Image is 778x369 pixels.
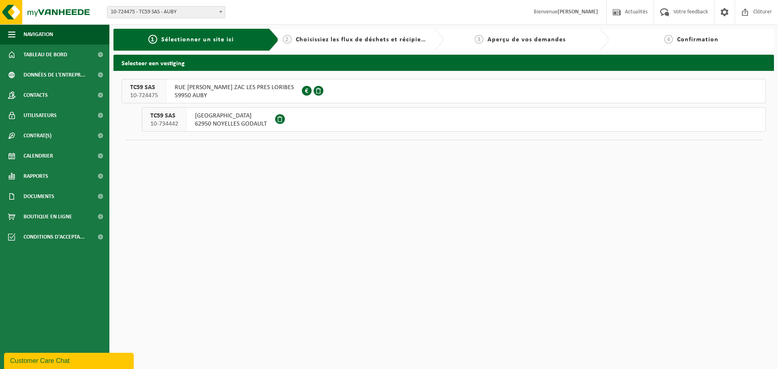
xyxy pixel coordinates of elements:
span: 1 [148,35,157,44]
span: 59950 AUBY [175,92,294,100]
span: Choisissiez les flux de déchets et récipients [296,36,431,43]
span: Utilisateurs [24,105,57,126]
span: [GEOGRAPHIC_DATA] [195,112,267,120]
span: Tableau de bord [24,45,67,65]
strong: [PERSON_NAME] [558,9,598,15]
h2: Selecteer een vestiging [113,55,774,70]
span: Documents [24,186,54,207]
span: Aperçu de vos demandes [487,36,566,43]
span: RUE [PERSON_NAME] ZAC LES PRES LORIBES [175,83,294,92]
span: 2 [283,35,292,44]
span: TC59 SAS [150,112,178,120]
span: 4 [664,35,673,44]
span: 62950 NOYELLES GODAULT [195,120,267,128]
span: 10-734442 [150,120,178,128]
span: TC59 SAS [130,83,158,92]
span: Sélectionner un site ici [161,36,234,43]
button: TC59 SAS 10-734442 [GEOGRAPHIC_DATA]62950 NOYELLES GODAULT [142,107,766,132]
span: Boutique en ligne [24,207,72,227]
span: Calendrier [24,146,53,166]
span: 3 [474,35,483,44]
span: Confirmation [677,36,718,43]
iframe: chat widget [4,351,135,369]
button: TC59 SAS 10-724475 RUE [PERSON_NAME] ZAC LES PRES LORIBES59950 AUBY [122,79,766,103]
span: Contacts [24,85,48,105]
span: Conditions d'accepta... [24,227,85,247]
span: Rapports [24,166,48,186]
span: 10-724475 [130,92,158,100]
span: Navigation [24,24,53,45]
span: Contrat(s) [24,126,51,146]
span: Données de l'entrepr... [24,65,85,85]
span: 10-724475 - TC59 SAS - AUBY [107,6,225,18]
